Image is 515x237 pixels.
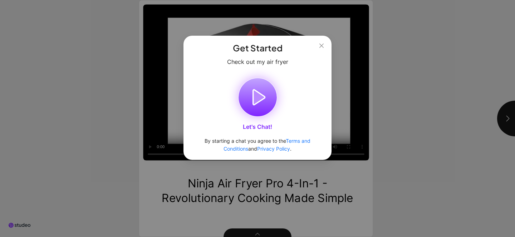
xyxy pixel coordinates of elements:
span: Check out my air fryer [227,57,288,66]
span: Let's Chat! [243,122,272,131]
button: Let's Chat! [238,78,277,117]
div: By starting a chat you agree to the and . [192,137,323,153]
button: Close [316,40,327,51]
h1: Get Started [233,43,283,53]
span: Close [316,43,327,49]
span: close [319,43,324,49]
a: Privacy Policy [257,146,290,152]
